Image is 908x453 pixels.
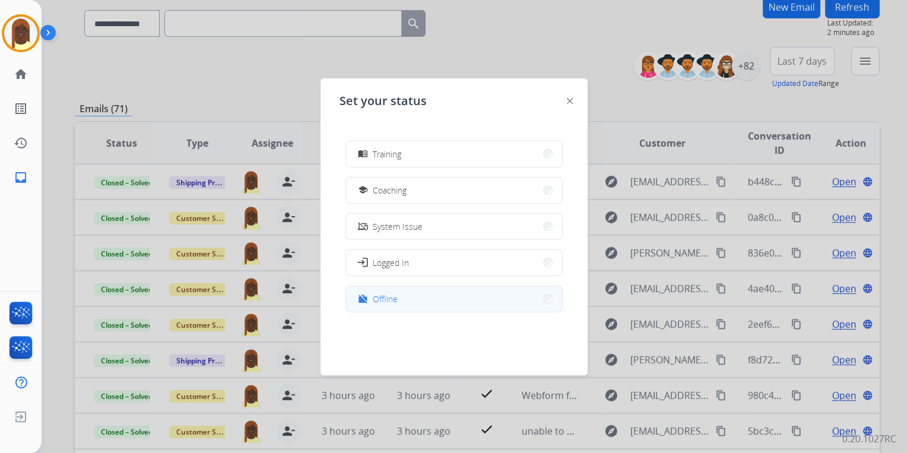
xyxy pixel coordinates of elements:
mat-icon: inbox [14,170,28,185]
mat-icon: home [14,67,28,81]
mat-icon: menu_book [358,149,368,159]
mat-icon: school [358,185,368,195]
button: System Issue [346,214,562,239]
button: Offline [346,286,562,312]
span: Training [373,148,401,160]
span: Logged In [373,256,409,269]
mat-icon: work_off [358,294,368,304]
span: Offline [373,293,398,305]
mat-icon: phonelink_off [358,221,368,232]
img: close-button [567,98,573,104]
button: Coaching [346,178,562,203]
span: System Issue [373,220,423,233]
mat-icon: login [357,256,369,268]
mat-icon: list_alt [14,102,28,116]
button: Training [346,141,562,167]
p: 0.20.1027RC [842,432,896,446]
mat-icon: history [14,136,28,150]
span: Set your status [339,93,427,109]
span: Coaching [373,184,407,197]
button: Logged In [346,250,562,275]
img: avatar [4,17,37,50]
